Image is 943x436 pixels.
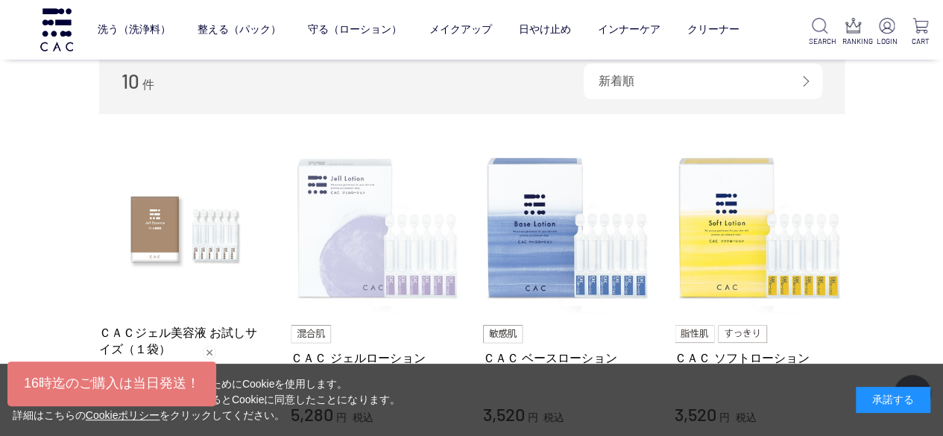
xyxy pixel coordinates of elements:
span: 件 [142,78,154,91]
a: クリーナー [687,11,739,48]
a: ＣＡＣ ソフトローション [675,350,845,366]
a: 守る（ローション） [308,11,402,48]
img: logo [38,8,75,51]
img: 敏感肌 [483,325,523,343]
p: SEARCH [809,36,830,47]
img: すっきり [718,325,767,343]
div: 新着順 [584,63,822,99]
a: インナーケア [597,11,660,48]
a: Cookieポリシー [86,409,160,421]
a: ＣＡＣジェル美容液 お試しサイズ（１袋） [99,325,269,357]
a: LOGIN [876,18,898,47]
a: ＣＡＣ ベースローション [483,350,653,366]
a: SEARCH [809,18,830,47]
a: 洗う（洗浄料） [98,11,171,48]
span: 10 [122,69,139,92]
img: 脂性肌 [675,325,714,343]
p: RANKING [842,36,864,47]
div: 承諾する [856,387,930,413]
a: ＣＡＣ ジェルローション [291,350,461,366]
img: ＣＡＣジェル美容液 お試しサイズ（１袋） [99,144,269,314]
a: 整える（パック） [198,11,281,48]
img: 混合肌 [291,325,331,343]
img: ＣＡＣ ベースローション [483,144,653,314]
a: メイクアップ [429,11,491,48]
a: 日やけ止め [518,11,570,48]
p: CART [909,36,931,47]
img: ＣＡＣ ソフトローション [675,144,845,314]
a: RANKING [842,18,864,47]
img: ＣＡＣ ジェルローション [291,144,461,314]
p: LOGIN [876,36,898,47]
a: CART [909,18,931,47]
